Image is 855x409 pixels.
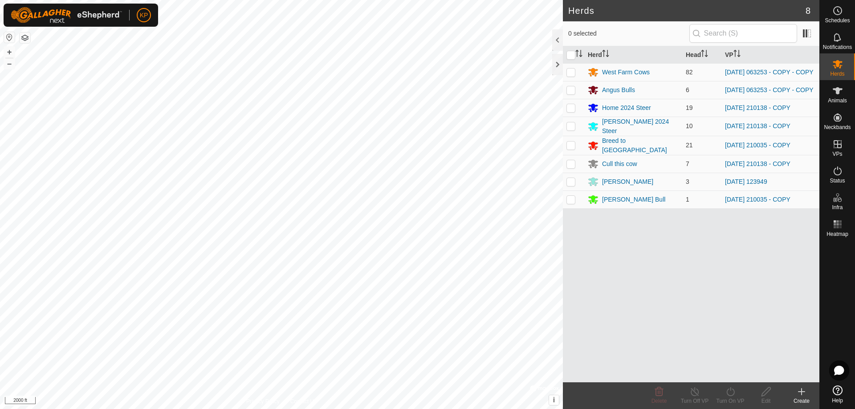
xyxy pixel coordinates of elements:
[686,196,689,203] span: 1
[4,58,15,69] button: –
[725,69,814,76] a: [DATE] 063253 - COPY - COPY
[830,178,845,183] span: Status
[712,397,748,405] div: Turn On VP
[830,71,844,77] span: Herds
[686,69,693,76] span: 82
[20,32,30,43] button: Map Layers
[686,86,689,93] span: 6
[602,85,635,95] div: Angus Bulls
[686,142,693,149] span: 21
[549,395,559,405] button: i
[677,397,712,405] div: Turn Off VP
[832,398,843,403] span: Help
[733,51,741,58] p-sorticon: Activate to sort
[725,178,767,185] a: [DATE] 123949
[651,398,667,404] span: Delete
[832,205,843,210] span: Infra
[602,103,651,113] div: Home 2024 Steer
[784,397,819,405] div: Create
[602,117,679,136] div: [PERSON_NAME] 2024 Steer
[568,29,689,38] span: 0 selected
[602,159,637,169] div: Cull this cow
[748,397,784,405] div: Edit
[686,160,689,167] span: 7
[701,51,708,58] p-sorticon: Activate to sort
[686,104,693,111] span: 19
[686,178,689,185] span: 3
[725,122,790,130] a: [DATE] 210138 - COPY
[553,396,555,404] span: i
[575,51,582,58] p-sorticon: Activate to sort
[689,24,797,43] input: Search (S)
[725,196,790,203] a: [DATE] 210035 - COPY
[826,231,848,237] span: Heatmap
[602,195,665,204] div: [PERSON_NAME] Bull
[11,7,122,23] img: Gallagher Logo
[824,125,851,130] span: Neckbands
[806,4,810,17] span: 8
[725,142,790,149] a: [DATE] 210035 - COPY
[832,151,842,157] span: VPs
[725,160,790,167] a: [DATE] 210138 - COPY
[721,46,819,64] th: VP
[682,46,721,64] th: Head
[290,397,317,405] a: Contact Us
[823,45,852,50] span: Notifications
[725,86,814,93] a: [DATE] 063253 - COPY - COPY
[686,122,693,130] span: 10
[584,46,682,64] th: Herd
[602,68,650,77] div: West Farm Cows
[4,32,15,43] button: Reset Map
[725,104,790,111] a: [DATE] 210138 - COPY
[828,98,847,103] span: Animals
[140,11,148,20] span: KP
[602,177,653,186] div: [PERSON_NAME]
[820,382,855,407] a: Help
[4,47,15,57] button: +
[246,397,280,405] a: Privacy Policy
[602,51,609,58] p-sorticon: Activate to sort
[825,18,850,23] span: Schedules
[602,136,679,155] div: Breed to [GEOGRAPHIC_DATA]
[568,5,806,16] h2: Herds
